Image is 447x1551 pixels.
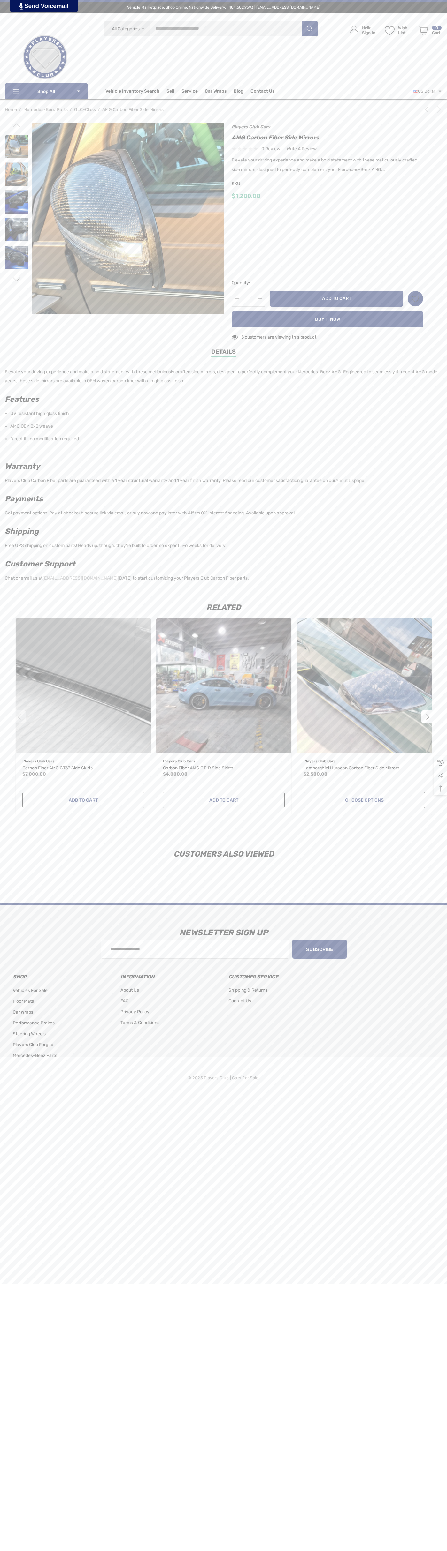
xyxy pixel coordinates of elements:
[5,104,442,115] nav: Breadcrumb
[304,765,399,771] span: Lamborghini Huracan Carbon Fiber Side Mirrors
[287,146,317,152] span: Write a Review
[120,972,219,981] h3: Information
[232,124,270,130] a: Players Club Cars
[261,145,280,153] span: 0 review
[297,618,432,753] img: Carbon Fiber Lamborghini Huracan Side Mirrors
[10,420,438,433] li: AMG OEM 2x2 weave
[432,30,442,35] p: Cart
[112,26,140,32] span: All Categories
[302,21,318,37] button: Search
[211,348,236,357] a: Details
[181,88,198,95] a: Service
[13,275,21,283] svg: Go to slide 2 of 3
[22,764,144,772] a: Carbon Fiber AMG GT63 Side Skirts,$7,000.00
[5,526,438,537] h2: Shipping
[19,3,23,10] img: PjwhLS0gR2VuZXJhdG9yOiBHcmF2aXQuaW8gLS0+PHN2ZyB4bWxucz0iaHR0cDovL3d3dy53My5vcmcvMjAwMC9zdmciIHhtb...
[5,162,28,186] img: AMG Carbon Fiber Side Mirrors
[13,1053,57,1058] span: Mercedes-Benz Parts
[270,291,403,307] button: Add to Cart
[232,311,423,327] button: Buy it now
[350,26,358,34] svg: Icon User Account
[156,618,291,753] a: Carbon Fiber AMG GT-R Side Skirts,$4,000.00
[120,1017,159,1028] a: Terms & Conditions
[304,757,425,765] p: Players Club Cars
[104,21,150,37] a: All Categories Icon Arrow Down Icon Arrow Up
[163,757,285,765] p: Players Club Cars
[120,998,128,1004] span: FAQ
[362,30,375,35] p: Sign In
[120,987,139,993] span: About Us
[382,19,416,41] a: Wish List Wish List
[5,539,438,550] p: Free UPS shipping on custom parts! Heads up, though: they're built to order, so expect 5-6 weeks ...
[13,1018,55,1029] a: Performance Brakes
[205,88,227,95] span: Car Wraps
[228,987,267,993] span: Shipping & Returns
[432,26,442,30] p: 0
[413,85,442,98] a: USD
[5,107,17,112] span: Home
[287,145,317,153] a: Write a Review
[13,850,434,858] h2: Customers Also Viewed
[120,985,139,996] a: About Us
[13,1031,46,1037] span: Steering Wheels
[105,88,159,95] a: Vehicle Inventory Search
[13,988,48,993] span: Vehicles For Sale
[22,757,144,765] p: Players Club Cars
[13,603,434,611] h2: Related
[22,792,144,808] a: Add to Cart
[228,998,251,1004] span: Contact Us
[5,246,28,269] img: AMG GT63 Carbon Fiber Side Mirrors
[22,765,93,771] span: Carbon Fiber AMG GT63 Side Skirts
[13,1029,46,1039] a: Steering Wheels
[102,107,164,112] a: AMG Carbon Fiber Side Mirrors
[232,157,417,172] span: Elevate your driving experience and make a bold statement with these meticulously crafted side mi...
[342,19,379,41] a: Sign in
[335,476,354,485] a: About Us
[228,985,267,996] a: Shipping & Returns
[228,972,327,981] h3: Customer Service
[232,192,260,199] span: $1,200.00
[232,132,423,143] h1: AMG Carbon Fiber Side Mirrors
[163,765,233,771] span: Carbon Fiber AMG GT-R Side Skirts
[304,764,425,772] a: Lamborghini Huracan Carbon Fiber Side Mirrors,$2,500.00
[433,106,442,113] a: Next
[5,135,28,158] img: AMG Carbon Fiber Side Mirrors
[385,26,395,35] svg: Wish List
[416,19,442,44] a: Cart with 0 items
[22,771,46,777] span: $7,000.00
[5,474,438,485] p: Players Club Carbon Fiber parts are guaranteed with a 1 year structural warranty and 1 year finis...
[292,940,347,959] button: Subscribe
[12,88,21,95] svg: Icon Line
[13,1050,57,1061] a: Mercedes-Benz Parts
[232,331,316,341] div: 5 customers are viewing this product
[156,618,291,753] img: Carbon Fiber AMG GT-R Side Skirts
[5,83,88,99] p: Shop All
[13,1009,33,1015] span: Car Wraps
[13,999,34,1004] span: Floor Mats
[297,618,432,753] a: Lamborghini Huracan Carbon Fiber Side Mirrors,$2,500.00
[13,1042,53,1047] span: Players Club Forged
[5,368,438,386] p: Elevate your driving experience and make a bold statement with these meticulously crafted side mi...
[13,1007,33,1018] a: Car Wraps
[120,996,128,1007] a: FAQ
[421,710,434,723] button: Go to slide 2 of 2
[232,279,265,287] label: Quantity:
[23,107,68,112] a: Mercedes-Benz Parts
[74,107,96,112] a: GLC-Class
[42,574,118,583] a: [EMAIL_ADDRESS][DOMAIN_NAME]
[141,26,145,31] svg: Icon Arrow Down
[127,5,320,10] span: Vehicle Marketplace. Shop Online. Nationwide Delivery. | 404.602.9593 | [EMAIL_ADDRESS][DOMAIN_NAME]
[120,1020,159,1025] span: Terms & Conditions
[304,792,425,808] a: Choose Options
[16,618,151,753] img: AMG GT63 Carbon Fiber Side Skirts
[419,26,428,35] svg: Review Your Cart
[166,88,174,95] span: Sell
[5,493,438,505] h2: Payments
[10,433,438,446] li: Direct fit, no modification required
[16,618,151,753] a: Carbon Fiber AMG GT63 Side Skirts,$7,000.00
[437,773,444,779] svg: Social Media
